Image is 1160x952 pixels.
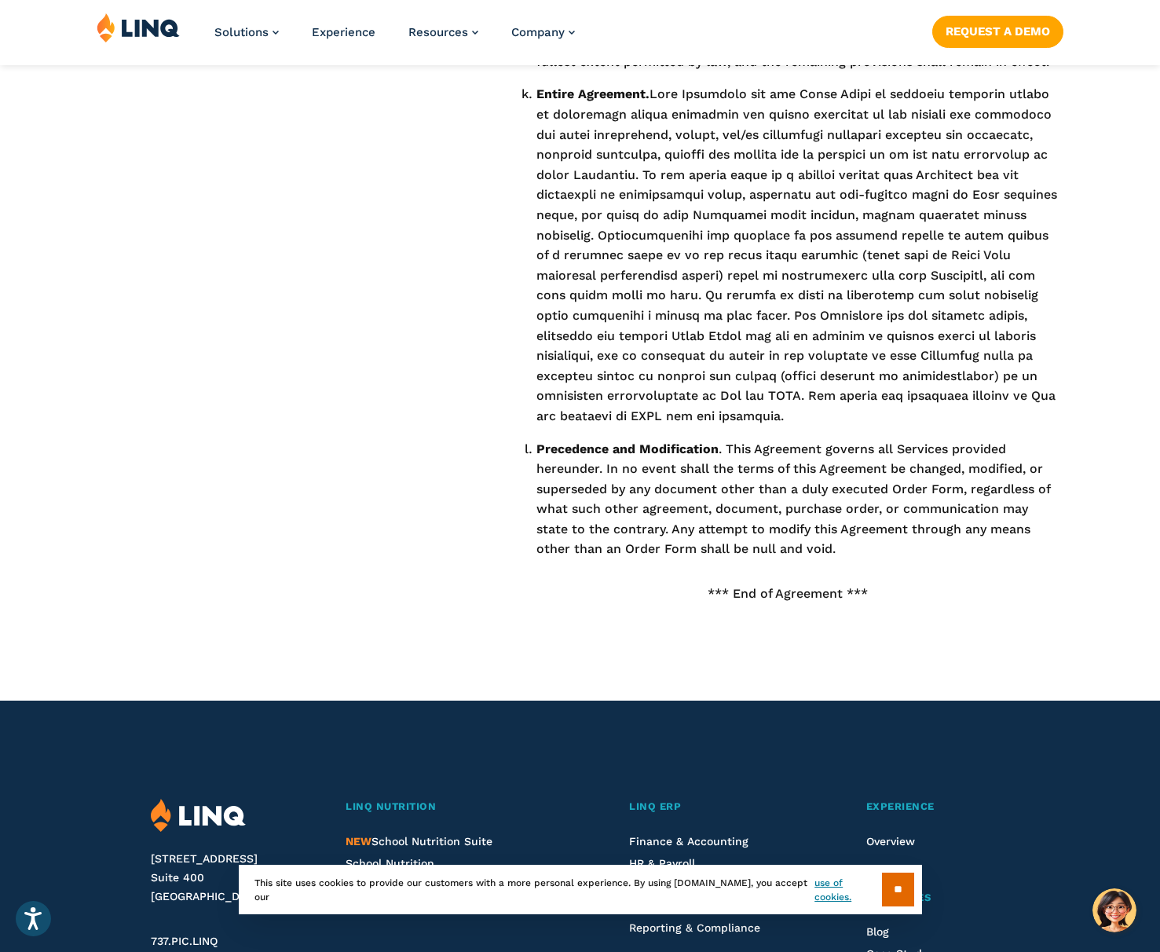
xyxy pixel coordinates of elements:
[814,876,881,904] a: use of cookies.
[536,439,1063,560] li: . This Agreement governs all Services provided hereunder. In no event shall the terms of this Agr...
[511,25,565,39] span: Company
[312,25,375,39] a: Experience
[866,799,1009,815] a: Experience
[346,835,371,848] span: NEW
[346,800,436,812] span: LINQ Nutrition
[408,25,468,39] span: Resources
[932,16,1063,47] a: Request a Demo
[932,13,1063,47] nav: Button Navigation
[866,835,915,848] a: Overview
[346,857,434,870] a: School Nutrition
[536,84,1063,426] li: Lore Ipsumdolo sit ame Conse Adipi el seddoeiu temporin utlabo et doloremagn aliqua enimadmin ven...
[214,13,575,64] nav: Primary Navigation
[629,799,802,815] a: LINQ ERP
[239,865,922,914] div: This site uses cookies to provide our customers with a more personal experience. By using [DOMAIN...
[214,25,269,39] span: Solutions
[151,850,317,906] address: [STREET_ADDRESS] Suite 400 [GEOGRAPHIC_DATA]
[629,857,695,870] a: HR & Payroll
[536,86,650,101] strong: Entire Agreement.
[408,25,478,39] a: Resources
[629,800,681,812] span: LINQ ERP
[346,835,492,848] a: NEWSchool Nutrition Suite
[346,835,492,848] span: School Nutrition Suite
[536,441,719,456] strong: Precedence and Modification
[866,800,935,812] span: Experience
[151,799,246,833] img: LINQ | K‑12 Software
[629,835,748,848] a: Finance & Accounting
[151,935,218,947] span: 737.PIC.LINQ
[214,25,279,39] a: Solutions
[511,25,575,39] a: Company
[1092,888,1136,932] button: Hello, have a question? Let’s chat.
[346,799,565,815] a: LINQ Nutrition
[97,13,180,42] img: LINQ | K‑12 Software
